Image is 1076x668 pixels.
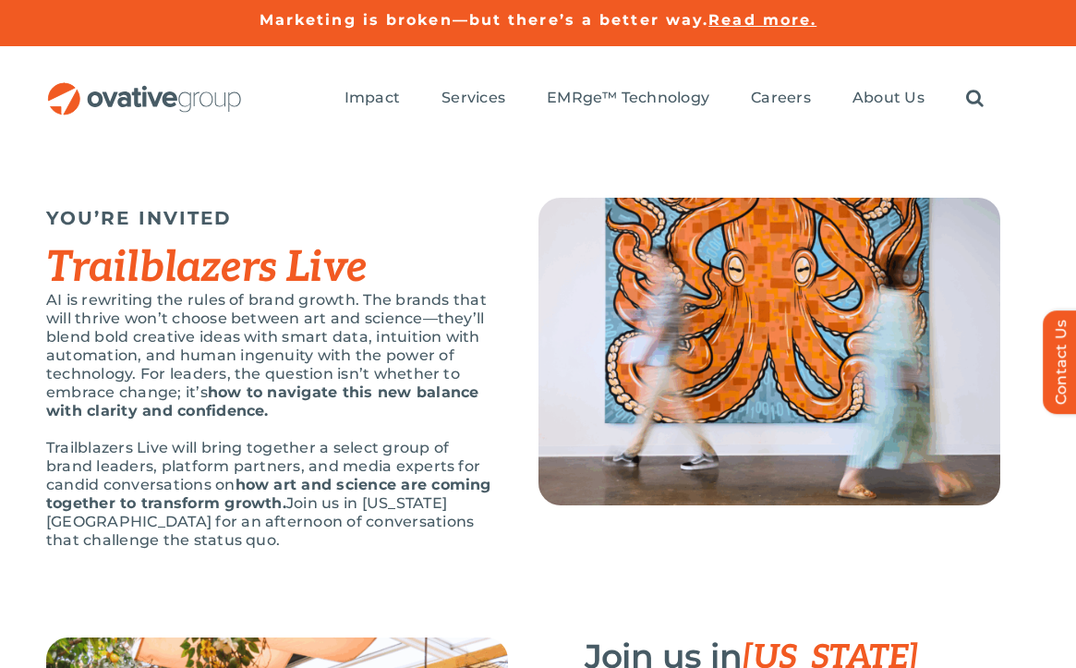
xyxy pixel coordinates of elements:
[46,291,492,420] p: AI is rewriting the rules of brand growth. The brands that will thrive won’t choose between art a...
[46,439,492,550] p: Trailblazers Live will bring together a select group of brand leaders, platform partners, and med...
[345,69,984,128] nav: Menu
[852,89,925,109] a: About Us
[751,89,811,107] span: Careers
[441,89,505,107] span: Services
[966,89,984,109] a: Search
[852,89,925,107] span: About Us
[345,89,400,107] span: Impact
[46,80,243,98] a: OG_Full_horizontal_RGB
[441,89,505,109] a: Services
[46,383,479,419] strong: how to navigate this new balance with clarity and confidence.
[547,89,709,107] span: EMRge™ Technology
[46,242,367,294] em: Trailblazers Live
[708,11,816,29] a: Read more.
[547,89,709,109] a: EMRge™ Technology
[260,11,709,29] a: Marketing is broken—but there’s a better way.
[46,207,492,229] h5: YOU’RE INVITED
[46,476,491,512] strong: how art and science are coming together to transform growth.
[751,89,811,109] a: Careers
[345,89,400,109] a: Impact
[538,198,1000,505] img: Top Image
